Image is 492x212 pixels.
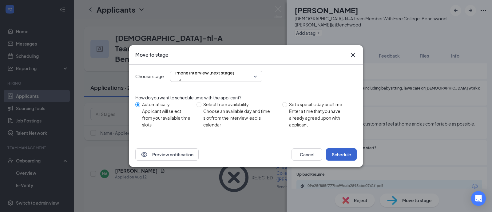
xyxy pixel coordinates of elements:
svg: Cross [349,51,357,59]
svg: Eye [141,151,148,158]
h3: Move to stage [135,51,169,58]
div: Open Intercom Messenger [471,191,486,206]
button: Cancel [292,148,322,161]
div: Applicant will select from your available time slots [142,108,192,128]
div: Automatically [142,101,192,108]
button: EyePreview notification [135,148,199,161]
svg: Checkmark [175,77,183,85]
div: Enter a time that you have already agreed upon with applicant [289,108,352,128]
div: Select from availability [203,101,277,108]
button: Close [349,51,357,59]
div: Choose an available day and time slot from the interview lead’s calendar [203,108,277,128]
div: Set a specific day and time [289,101,352,108]
span: Phone Interview (next stage) [175,68,234,77]
span: Choose stage: [135,73,165,80]
button: Schedule [326,148,357,161]
div: How do you want to schedule time with the applicant? [135,94,357,101]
